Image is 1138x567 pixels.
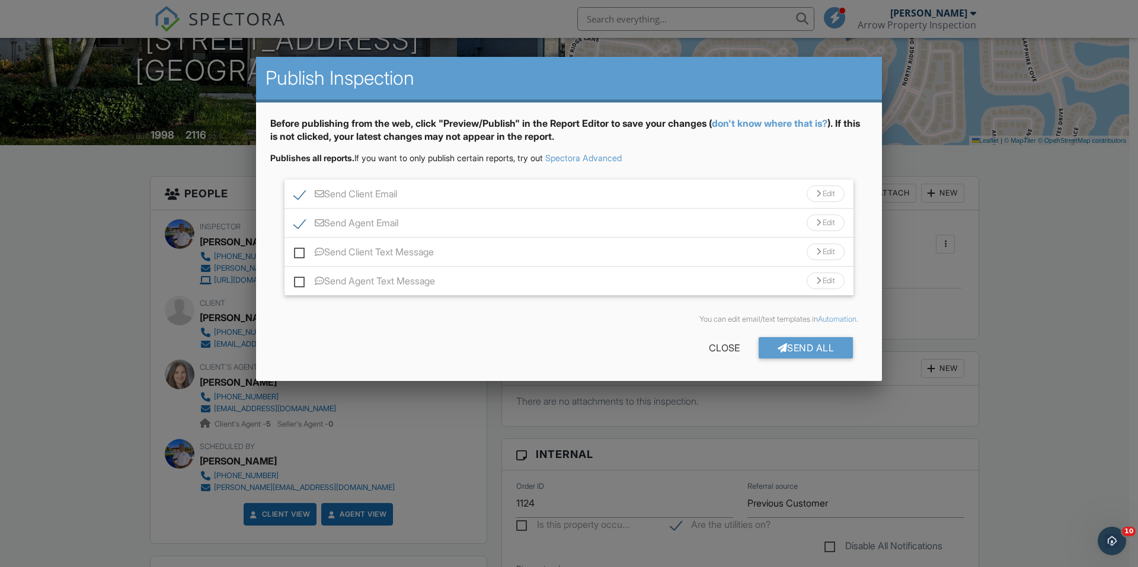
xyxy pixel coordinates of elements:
span: 10 [1122,527,1136,536]
label: Send Agent Text Message [294,276,435,290]
div: You can edit email/text templates in . [280,315,858,324]
div: Close [690,337,759,358]
span: If you want to only publish certain reports, try out [270,153,543,163]
label: Send Client Email [294,188,397,203]
a: Spectora Advanced [545,153,622,163]
label: Send Agent Email [294,217,398,232]
a: don't know where that is? [712,117,827,129]
div: Send All [759,337,853,358]
div: Edit [807,214,845,231]
a: Automation [818,315,856,323]
div: Edit [807,185,845,202]
div: Edit [807,244,845,260]
h2: Publish Inspection [266,66,872,90]
div: Before publishing from the web, click "Preview/Publish" in the Report Editor to save your changes... [270,117,868,153]
label: Send Client Text Message [294,246,434,261]
div: Edit [807,273,845,289]
strong: Publishes all reports. [270,153,354,163]
iframe: Intercom live chat [1098,527,1126,555]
